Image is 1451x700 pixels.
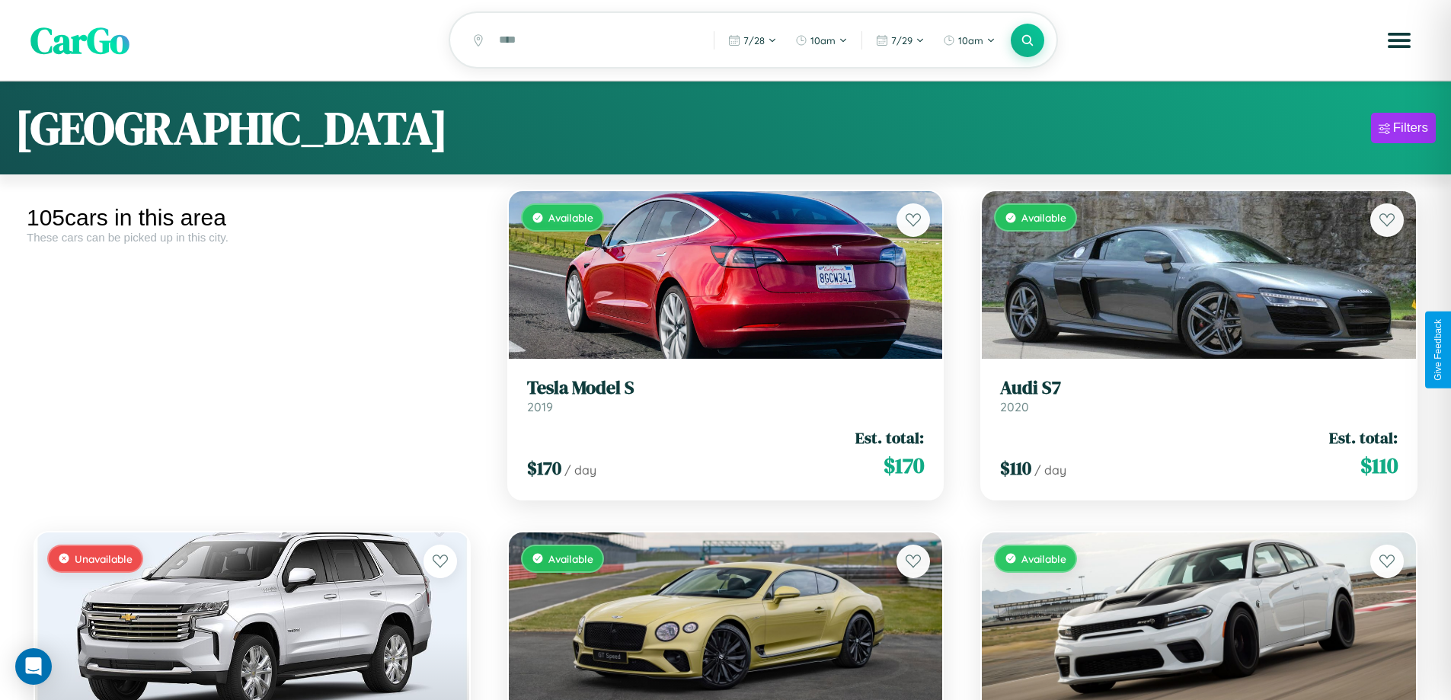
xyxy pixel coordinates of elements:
[27,231,478,244] div: These cars can be picked up in this city.
[1371,113,1436,143] button: Filters
[30,15,129,66] span: CarGo
[564,462,596,478] span: / day
[958,34,983,46] span: 10am
[548,552,593,565] span: Available
[884,450,924,481] span: $ 170
[1021,552,1066,565] span: Available
[1360,450,1398,481] span: $ 110
[1000,377,1398,414] a: Audi S72020
[1021,211,1066,224] span: Available
[75,552,133,565] span: Unavailable
[527,377,925,414] a: Tesla Model S2019
[1329,427,1398,449] span: Est. total:
[548,211,593,224] span: Available
[891,34,912,46] span: 7 / 29
[868,28,932,53] button: 7/29
[810,34,836,46] span: 10am
[527,399,553,414] span: 2019
[1378,19,1421,62] button: Open menu
[1393,120,1428,136] div: Filters
[1433,319,1443,381] div: Give Feedback
[743,34,765,46] span: 7 / 28
[1000,399,1029,414] span: 2020
[935,28,1003,53] button: 10am
[855,427,924,449] span: Est. total:
[527,455,561,481] span: $ 170
[15,97,448,159] h1: [GEOGRAPHIC_DATA]
[721,28,785,53] button: 7/28
[1000,377,1398,399] h3: Audi S7
[1000,455,1031,481] span: $ 110
[1034,462,1066,478] span: / day
[27,205,478,231] div: 105 cars in this area
[15,648,52,685] div: Open Intercom Messenger
[788,28,855,53] button: 10am
[527,377,925,399] h3: Tesla Model S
